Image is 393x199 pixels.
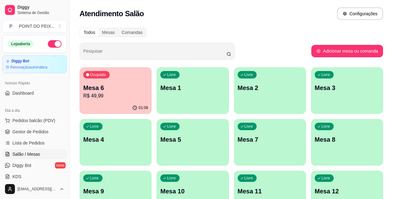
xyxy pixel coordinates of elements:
[315,83,379,92] p: Mesa 3
[311,67,383,114] button: LivreMesa 3
[322,72,330,77] p: Livre
[83,83,148,92] p: Mesa 6
[2,138,67,148] a: Lista de Pedidos
[12,140,45,146] span: Lista de Pedidos
[12,117,55,124] span: Pedidos balcão (PDV)
[83,135,148,144] p: Mesa 4
[11,59,29,64] article: Diggy Bot
[157,67,229,114] button: LivreMesa 1
[337,7,383,20] button: Configurações
[2,20,67,32] button: Select a team
[90,124,99,129] p: Livre
[90,176,99,181] p: Livre
[244,176,253,181] p: Livre
[234,67,306,114] button: LivreMesa 2
[244,124,253,129] p: Livre
[12,129,48,135] span: Gestor de Pedidos
[2,2,67,17] a: DiggySistema de Gestão
[83,187,148,196] p: Mesa 9
[2,116,67,126] button: Pedidos balcão (PDV)
[83,92,148,100] p: R$ 49,99
[10,65,47,70] article: Renovação automática
[90,72,106,77] p: Ocupada
[322,176,330,181] p: Livre
[8,40,34,47] div: Loja aberta
[2,182,67,197] button: [EMAIL_ADDRESS][DOMAIN_NAME]
[118,28,146,37] div: Comandas
[2,127,67,137] a: Gestor de Pedidos
[167,124,176,129] p: Livre
[167,72,176,77] p: Livre
[83,50,226,57] input: Pesquisar
[80,119,152,166] button: LivreMesa 4
[315,187,379,196] p: Mesa 12
[234,119,306,166] button: LivreMesa 7
[17,187,57,192] span: [EMAIL_ADDRESS][DOMAIN_NAME]
[167,176,176,181] p: Livre
[19,23,55,29] div: POINT DO PEIX ...
[311,45,383,57] button: Adicionar mesa ou comanda
[139,105,148,110] p: 01:09
[12,162,31,168] span: Diggy Bot
[2,78,67,88] div: Acesso Rápido
[80,9,144,19] h2: Atendimento Salão
[238,135,302,144] p: Mesa 7
[2,88,67,98] a: Dashboard
[315,135,379,144] p: Mesa 8
[160,135,225,144] p: Mesa 5
[160,187,225,196] p: Mesa 10
[238,187,302,196] p: Mesa 11
[12,151,40,157] span: Salão / Mesas
[98,28,118,37] div: Mesas
[17,5,64,10] span: Diggy
[80,67,152,114] button: OcupadaMesa 6R$ 49,9901:09
[160,83,225,92] p: Mesa 1
[238,83,302,92] p: Mesa 2
[12,173,21,180] span: KDS
[8,23,14,29] span: P
[2,160,67,170] a: Diggy Botnovo
[12,90,34,96] span: Dashboard
[2,55,67,73] a: Diggy BotRenovaçãoautomática
[80,28,98,37] div: Todos
[2,106,67,116] div: Dia a dia
[48,40,62,48] button: Alterar Status
[322,124,330,129] p: Livre
[244,72,253,77] p: Livre
[17,10,64,15] span: Sistema de Gestão
[2,149,67,159] a: Salão / Mesas
[157,119,229,166] button: LivreMesa 5
[2,172,67,182] a: KDS
[311,119,383,166] button: LivreMesa 8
